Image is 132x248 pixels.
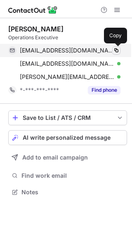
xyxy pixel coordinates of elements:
[21,172,124,179] span: Find work email
[8,110,127,125] button: save-profile-one-click
[20,73,114,81] span: [PERSON_NAME][EMAIL_ADDRESS][PERSON_NAME][DOMAIN_NAME]
[8,130,127,145] button: AI write personalized message
[8,34,127,41] div: Operations Executive
[8,150,127,165] button: Add to email campaign
[8,170,127,181] button: Find work email
[23,114,113,121] div: Save to List / ATS / CRM
[23,134,111,141] span: AI write personalized message
[8,5,58,15] img: ContactOut v5.3.10
[20,60,114,67] span: [EMAIL_ADDRESS][DOMAIN_NAME]
[20,47,114,54] span: [EMAIL_ADDRESS][DOMAIN_NAME]
[8,25,64,33] div: [PERSON_NAME]
[22,154,88,161] span: Add to email campaign
[8,186,127,198] button: Notes
[88,86,120,94] button: Reveal Button
[21,188,124,196] span: Notes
